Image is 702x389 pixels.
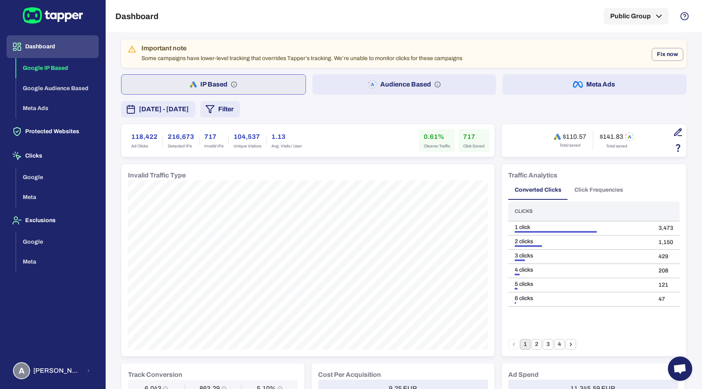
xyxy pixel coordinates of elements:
[515,238,646,245] div: 2 clicks
[434,81,441,88] svg: Audience based: Search, Display, Shopping, Video Performance Max, Demand Generation
[115,11,158,21] h5: Dashboard
[606,143,627,149] span: Total saved
[652,48,683,61] button: Fix now
[16,104,99,111] a: Meta Ads
[16,64,99,71] a: Google IP Based
[515,266,646,274] div: 4 clicks
[16,58,99,78] button: Google IP Based
[568,180,630,200] button: Click Frequencies
[515,252,646,259] div: 3 clicks
[520,339,531,350] button: page 1
[6,152,99,159] a: Clicks
[424,132,450,142] h6: 0.61%
[508,180,568,200] button: Converted Clicks
[131,143,158,149] span: Ad Clicks
[563,133,586,141] h6: $110.57
[463,143,485,149] span: Click Saved
[6,209,99,232] button: Exclusions
[604,8,669,24] button: Public Group
[33,367,82,375] span: [PERSON_NAME] [PERSON_NAME] Koutsogianni
[16,84,99,91] a: Google Audience Based
[141,44,462,52] div: Important note
[16,232,99,252] button: Google
[271,132,302,142] h6: 1.13
[531,339,542,350] button: Go to page 2
[16,78,99,99] button: Google Audience Based
[121,74,306,95] button: IP Based
[515,281,646,288] div: 5 clicks
[204,143,223,149] span: Invalid IPs
[168,143,194,149] span: Detected IPs
[6,35,99,58] button: Dashboard
[508,201,652,221] th: Clicks
[16,167,99,188] button: Google
[231,81,237,88] svg: IP based: Search, Display, and Shopping.
[141,42,462,65] div: Some campaigns have lower-level tracking that overrides Tapper’s tracking. We’re unable to monito...
[318,370,381,380] h6: Cost Per Acquisition
[668,357,692,381] div: Open chat
[6,359,99,383] button: A[PERSON_NAME] [PERSON_NAME] Koutsogianni
[16,252,99,272] button: Meta
[652,292,680,307] td: 47
[128,171,186,180] h6: Invalid Traffic Type
[16,193,99,200] a: Meta
[508,370,539,380] h6: Ad Spend
[652,221,680,236] td: 3,473
[508,171,557,180] h6: Traffic Analytics
[652,278,680,292] td: 121
[671,141,685,155] button: Estimation based on the quantity of invalid click x cost-per-click.
[16,187,99,207] button: Meta
[652,236,680,250] td: 1,150
[128,370,182,380] h6: Track Conversion
[652,250,680,264] td: 429
[16,258,99,265] a: Meta
[234,143,261,149] span: Unique Visitors
[515,295,646,302] div: 6 clicks
[6,120,99,143] button: Protected Websites
[271,143,302,149] span: Avg. Visits / User
[543,339,553,350] button: Go to page 3
[16,238,99,244] a: Google
[234,132,261,142] h6: 104,537
[508,339,576,350] nav: pagination navigation
[554,339,565,350] button: Go to page 4
[652,264,680,278] td: 208
[200,101,240,117] button: Filter
[131,132,158,142] h6: 118,422
[6,43,99,50] a: Dashboard
[600,133,623,141] h6: $141.83
[121,101,195,117] button: [DATE] - [DATE]
[6,128,99,134] a: Protected Websites
[16,98,99,119] button: Meta Ads
[6,145,99,167] button: Clicks
[515,224,646,231] div: 1 click
[565,339,576,350] button: Go to next page
[139,104,189,114] span: [DATE] - [DATE]
[13,362,30,379] div: A
[463,132,485,142] h6: 717
[503,74,687,95] button: Meta Ads
[204,132,223,142] h6: 717
[16,173,99,180] a: Google
[559,143,581,148] span: Total saved
[168,132,194,142] h6: 216,673
[424,143,450,149] span: Cleaner Traffic
[6,216,99,223] a: Exclusions
[312,74,496,95] button: Audience Based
